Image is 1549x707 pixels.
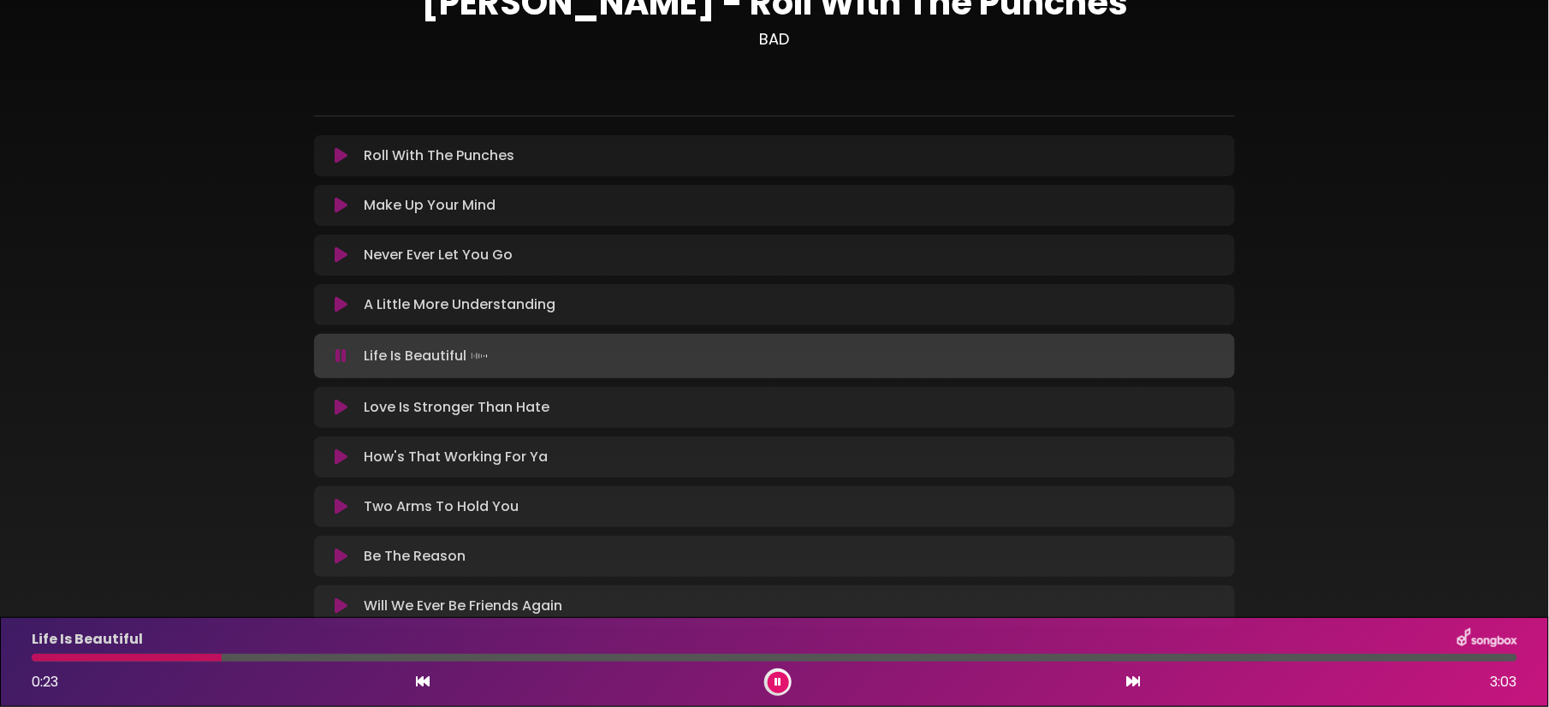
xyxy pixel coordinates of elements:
h3: BAD [314,30,1235,49]
p: Roll With The Punches [365,146,515,166]
span: 0:23 [32,672,58,692]
p: Life Is Beautiful [32,629,143,650]
p: Two Arms To Hold You [365,496,519,517]
img: songbox-logo-white.png [1457,628,1517,651]
p: Love Is Stronger Than Hate [365,397,550,418]
p: Life Is Beautiful [365,344,491,368]
p: How's That Working For Ya [365,447,549,467]
p: Never Ever Let You Go [365,245,513,265]
p: Be The Reason [365,546,466,567]
span: 3:03 [1491,672,1517,692]
p: Will We Ever Be Friends Again [365,596,563,616]
p: A Little More Understanding [365,294,556,315]
p: Make Up Your Mind [365,195,496,216]
img: waveform4.gif [467,344,491,368]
